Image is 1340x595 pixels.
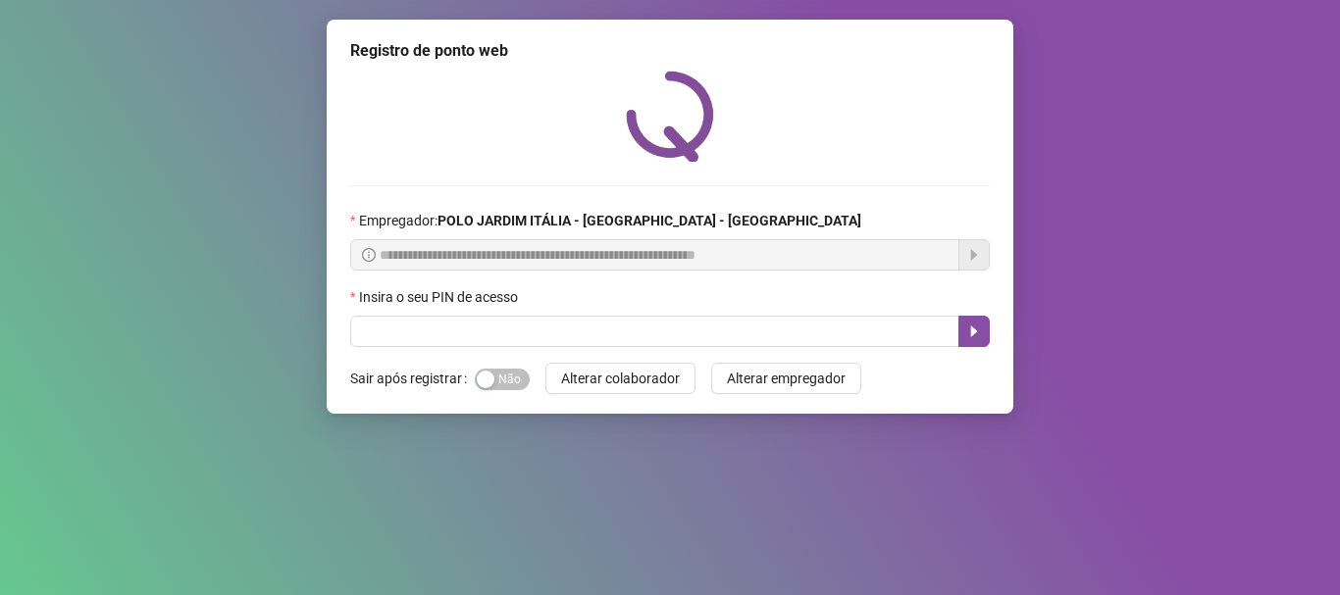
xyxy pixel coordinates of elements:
[626,71,714,162] img: QRPoint
[711,363,861,394] button: Alterar empregador
[350,39,990,63] div: Registro de ponto web
[727,368,846,389] span: Alterar empregador
[362,248,376,262] span: info-circle
[350,286,531,308] label: Insira o seu PIN de acesso
[545,363,696,394] button: Alterar colaborador
[438,213,861,228] strong: POLO JARDIM ITÁLIA - [GEOGRAPHIC_DATA] - [GEOGRAPHIC_DATA]
[359,210,861,231] span: Empregador :
[966,323,982,339] span: caret-right
[350,363,475,394] label: Sair após registrar
[561,368,680,389] span: Alterar colaborador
